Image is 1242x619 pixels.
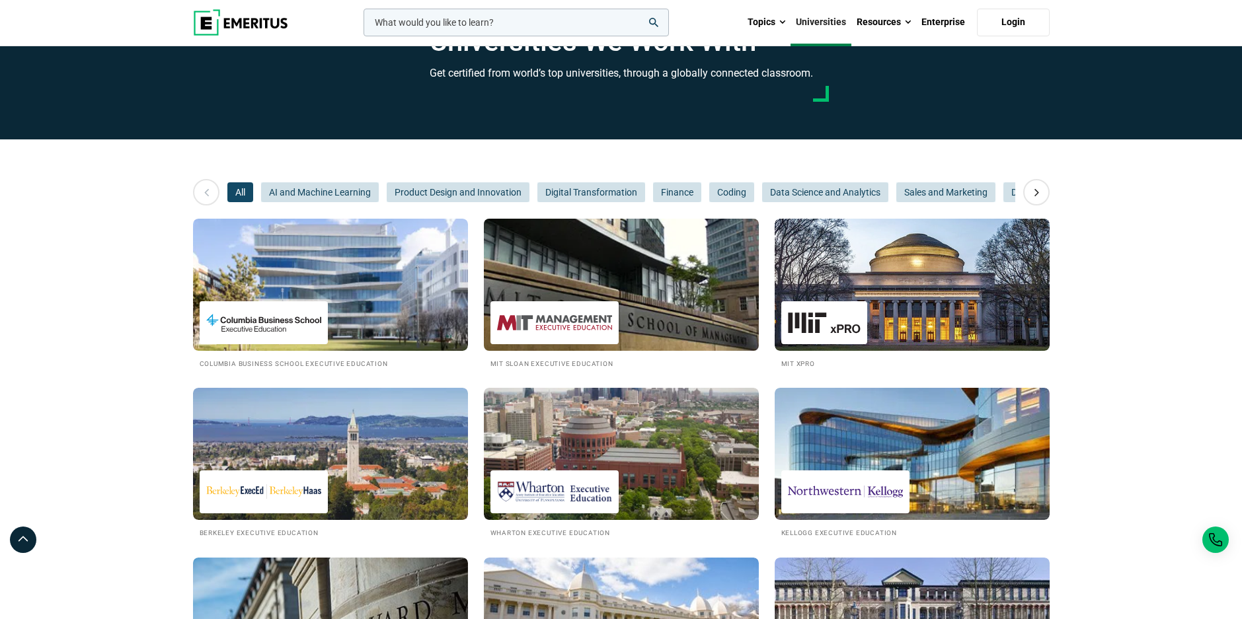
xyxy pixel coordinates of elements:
img: Universities We Work With [775,219,1050,351]
img: Universities We Work With [193,219,468,351]
img: Universities We Work With [484,388,759,520]
a: Universities We Work With Kellogg Executive Education Kellogg Executive Education [775,388,1050,538]
img: Wharton Executive Education [497,477,612,507]
img: Columbia Business School Executive Education [206,308,321,338]
h3: Get certified from world’s top universities, through a globally connected classroom. [430,65,813,82]
button: All [227,182,253,202]
button: Data Science and Analytics [762,182,888,202]
h2: Wharton Executive Education [490,527,752,538]
button: Digital Marketing [1003,182,1089,202]
h2: Berkeley Executive Education [200,527,461,538]
button: Sales and Marketing [896,182,995,202]
a: Universities We Work With Wharton Executive Education Wharton Executive Education [484,388,759,538]
img: MIT xPRO [788,308,861,338]
a: Universities We Work With MIT Sloan Executive Education MIT Sloan Executive Education [484,219,759,369]
a: Universities We Work With Berkeley Executive Education Berkeley Executive Education [193,388,468,538]
img: MIT Sloan Executive Education [497,308,612,338]
button: AI and Machine Learning [261,182,379,202]
img: Berkeley Executive Education [206,477,321,507]
h2: MIT Sloan Executive Education [490,357,752,369]
img: Universities We Work With [775,388,1050,520]
h2: Kellogg Executive Education [781,527,1043,538]
img: Universities We Work With [470,212,773,357]
img: Kellogg Executive Education [788,477,903,507]
a: Universities We Work With MIT xPRO MIT xPRO [775,219,1050,369]
h2: MIT xPRO [781,357,1043,369]
a: Universities We Work With Columbia Business School Executive Education Columbia Business School E... [193,219,468,369]
button: Product Design and Innovation [387,182,529,202]
button: Finance [653,182,701,202]
a: Login [977,9,1050,36]
img: Universities We Work With [193,388,468,520]
input: woocommerce-product-search-field-0 [364,9,669,36]
h2: Columbia Business School Executive Education [200,357,461,369]
button: Coding [709,182,754,202]
button: Digital Transformation [537,182,645,202]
